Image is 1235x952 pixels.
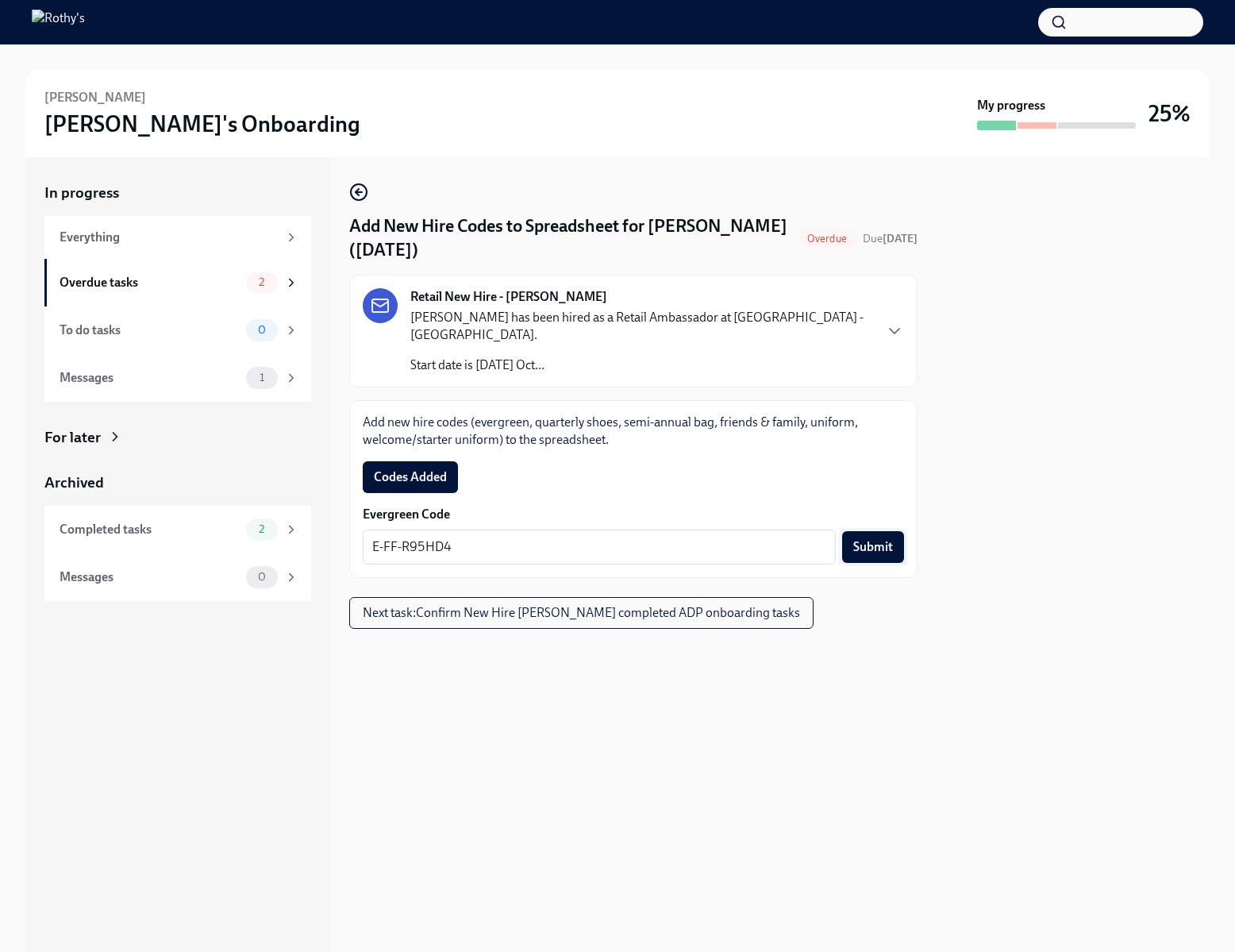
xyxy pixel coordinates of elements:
p: [PERSON_NAME] has been hired as a Retail Ambassador at [GEOGRAPHIC_DATA] - [GEOGRAPHIC_DATA]. [410,309,872,344]
span: 2 [249,523,274,535]
img: Rothy's [32,10,85,35]
div: Everything [60,229,278,246]
span: 0 [248,571,275,583]
a: Messages1 [44,354,311,402]
div: To do tasks [60,322,240,339]
a: In progress [44,183,311,203]
span: October 7th, 2025 09:00 [863,231,918,246]
button: Next task:Confirm New Hire [PERSON_NAME] completed ADP onboarding tasks [349,597,814,629]
button: Codes Added [363,461,458,493]
p: Start date is [DATE] Oct... [410,357,872,374]
strong: My progress [977,97,1045,114]
span: 2 [249,276,274,288]
span: Overdue [798,233,856,245]
span: Codes Added [374,469,447,485]
div: Messages [60,369,240,387]
a: Archived [44,472,311,493]
h3: [PERSON_NAME]'s Onboarding [44,110,360,138]
a: To do tasks0 [44,306,311,354]
textarea: E-FF-R95HD4 [372,538,826,557]
strong: Retail New Hire - [PERSON_NAME] [410,288,607,306]
a: Everything [44,216,311,259]
a: For later [44,427,311,448]
span: Due [863,232,918,245]
button: Submit [842,531,904,563]
div: For later [44,427,101,448]
strong: [DATE] [883,232,918,245]
span: 0 [248,324,275,336]
span: 1 [250,372,274,383]
span: Submit [853,539,893,555]
h3: 25% [1148,99,1191,128]
span: Next task : Confirm New Hire [PERSON_NAME] completed ADP onboarding tasks [363,605,800,621]
h4: Add New Hire Codes to Spreadsheet for [PERSON_NAME] ([DATE]) [349,214,791,262]
div: Messages [60,569,240,586]
div: Completed tasks [60,521,240,538]
a: Overdue tasks2 [44,259,311,306]
div: Overdue tasks [60,274,240,291]
p: . [363,414,904,449]
a: Messages0 [44,553,311,601]
h6: [PERSON_NAME] [44,89,146,106]
a: Add new hire codes (evergreen, quarterly shoes, semi-annual bag, friends & family, uniform, welco... [363,414,858,447]
label: Evergreen Code [363,506,904,523]
a: Completed tasks2 [44,506,311,553]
